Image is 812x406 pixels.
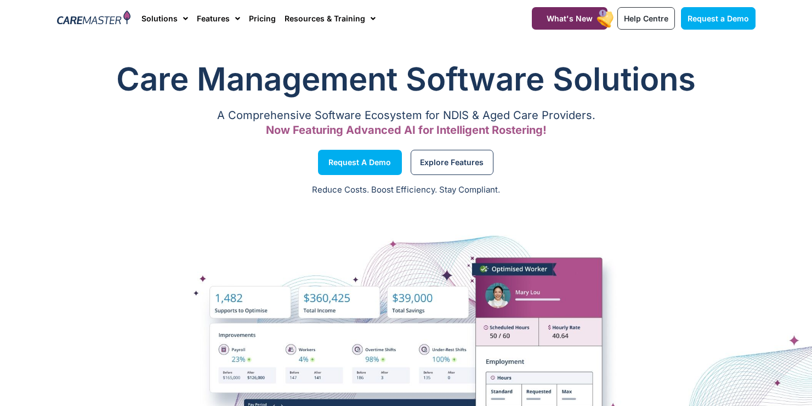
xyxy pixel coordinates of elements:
p: Reduce Costs. Boost Efficiency. Stay Compliant. [7,184,805,196]
span: What's New [547,14,593,23]
img: CareMaster Logo [57,10,131,27]
span: Help Centre [624,14,668,23]
span: Explore Features [420,160,484,165]
span: Request a Demo [688,14,749,23]
h1: Care Management Software Solutions [57,57,756,101]
a: Help Centre [617,7,675,30]
span: Now Featuring Advanced AI for Intelligent Rostering! [266,123,547,137]
span: Request a Demo [328,160,391,165]
a: Explore Features [411,150,493,175]
a: Request a Demo [681,7,756,30]
a: What's New [532,7,607,30]
a: Request a Demo [318,150,402,175]
p: A Comprehensive Software Ecosystem for NDIS & Aged Care Providers. [57,112,756,119]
